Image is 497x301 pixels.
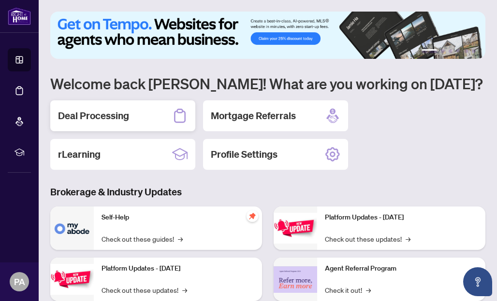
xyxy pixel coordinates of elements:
[50,206,94,250] img: Self-Help
[274,213,317,243] img: Platform Updates - June 23, 2025
[325,233,410,244] a: Check out these updates!→
[472,49,476,53] button: 6
[178,233,183,244] span: →
[14,275,25,288] span: PA
[456,49,460,53] button: 4
[274,266,317,293] img: Agent Referral Program
[463,267,492,296] button: Open asap
[325,212,478,223] p: Platform Updates - [DATE]
[449,49,453,53] button: 3
[211,109,296,123] h2: Mortgage Referrals
[211,148,278,161] h2: Profile Settings
[58,109,129,123] h2: Deal Processing
[406,233,410,244] span: →
[50,264,94,294] img: Platform Updates - September 16, 2025
[182,285,187,295] span: →
[102,263,254,274] p: Platform Updates - [DATE]
[50,74,485,93] h1: Welcome back [PERSON_NAME]! What are you working on [DATE]?
[325,263,478,274] p: Agent Referral Program
[8,7,31,25] img: logo
[102,212,254,223] p: Self-Help
[50,185,485,199] h3: Brokerage & Industry Updates
[102,285,187,295] a: Check out these updates!→
[441,49,445,53] button: 2
[50,12,485,59] img: Slide 0
[464,49,468,53] button: 5
[325,285,371,295] a: Check it out!→
[247,210,258,222] span: pushpin
[366,285,371,295] span: →
[102,233,183,244] a: Check out these guides!→
[58,148,101,161] h2: rLearning
[422,49,437,53] button: 1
